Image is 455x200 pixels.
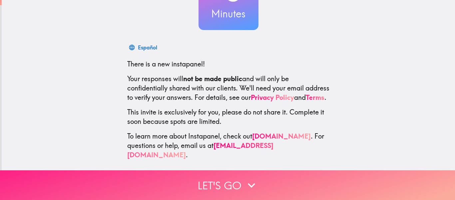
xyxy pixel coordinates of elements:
p: This invite is exclusively for you, please do not share it. Complete it soon because spots are li... [127,108,330,126]
a: Terms [306,93,324,102]
b: not be made public [183,74,242,83]
p: Your responses will and will only be confidentially shared with our clients. We'll need your emai... [127,74,330,102]
a: Privacy Policy [251,93,294,102]
p: To learn more about Instapanel, check out . For questions or help, email us at . [127,132,330,160]
a: [EMAIL_ADDRESS][DOMAIN_NAME] [127,141,273,159]
div: Español [138,43,157,52]
a: [DOMAIN_NAME] [252,132,311,140]
button: Español [127,41,160,54]
h3: Minutes [199,7,258,21]
span: There is a new instapanel! [127,60,205,68]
